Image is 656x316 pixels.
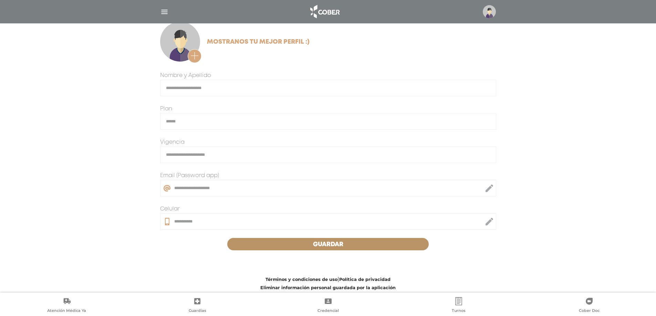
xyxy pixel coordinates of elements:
[263,297,393,315] a: Credencial
[160,205,180,213] label: Celular
[227,238,429,250] button: Guardar
[452,308,466,314] span: Turnos
[160,72,211,80] label: Nombre y Apellido
[147,275,510,292] div: |
[132,297,262,315] a: Guardias
[160,172,219,180] label: Email (Password app)
[317,308,339,314] span: Credencial
[393,297,524,315] a: Turnos
[579,308,600,314] span: Cober Doc
[160,105,172,113] label: Plan
[339,277,391,282] a: Política de privacidad
[313,241,343,248] span: Guardar
[260,285,396,290] a: Eliminar información personal guardada por la aplicación
[306,3,343,20] img: logo_cober_home-white.png
[207,39,310,46] h2: Mostranos tu mejor perfil :)
[47,308,86,314] span: Atención Médica Ya
[1,297,132,315] a: Atención Médica Ya
[160,138,185,146] label: Vigencia
[524,297,655,315] a: Cober Doc
[483,5,496,18] img: profile-placeholder.svg
[265,277,337,282] a: Términos y condiciones de uso
[189,308,206,314] span: Guardias
[160,8,169,16] img: Cober_menu-lines-white.svg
